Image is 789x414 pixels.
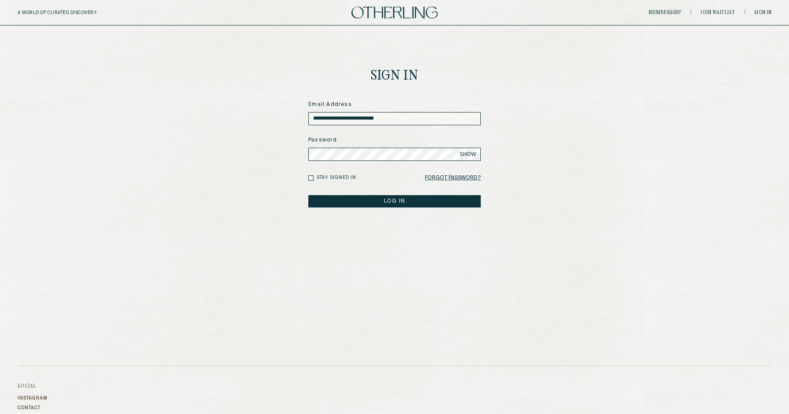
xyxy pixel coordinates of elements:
[700,10,735,15] a: Join waitlist
[317,174,356,181] label: Stay signed in
[460,151,476,158] span: SHOW
[649,10,681,15] a: Membership
[425,172,481,184] a: Forgot Password?
[18,396,47,401] a: Instagram
[18,10,136,15] h5: A WORLD OF CURATED DISCOVERY.
[308,136,481,144] label: Password
[18,405,47,410] a: Contact
[744,9,745,16] span: /
[754,10,771,15] a: Sign in
[351,7,438,18] img: logo
[308,101,481,109] label: Email Address
[690,9,691,16] span: /
[308,195,481,207] button: LOG IN
[371,69,418,83] h1: Sign In
[18,384,47,389] h3: Social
